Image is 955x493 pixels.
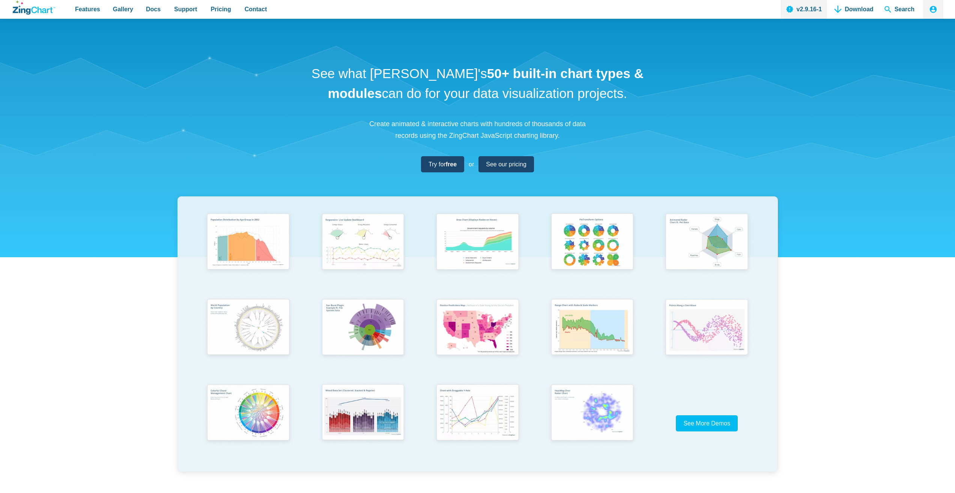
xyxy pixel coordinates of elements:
img: Colorful Chord Management Chart [202,381,294,446]
span: Support [174,4,197,14]
a: Mixed Data Set (Clustered, Stacked, and Regular) [305,381,420,466]
a: Responsive Live Update Dashboard [305,210,420,295]
img: Points Along a Sine Wave [661,295,752,361]
strong: 50+ built-in chart types & modules [328,66,644,101]
img: Range Chart with Rultes & Scale Markers [546,295,638,361]
span: or [469,159,474,169]
a: Population Distribution by Age Group in 2052 [191,210,306,295]
img: Responsive Live Update Dashboard [317,210,409,275]
span: See More Demos [683,420,730,427]
a: Points Along a Sine Wave [650,295,764,381]
a: Try forfree [421,156,464,172]
img: Mixed Data Set (Clustered, Stacked, and Regular) [317,381,409,446]
img: World Population by Country [202,295,294,361]
span: Gallery [113,4,133,14]
a: World Population by Country [191,295,306,381]
p: Create animated & interactive charts with hundreds of thousands of data records using the ZingCha... [365,118,590,141]
span: See our pricing [486,159,526,169]
span: Docs [146,4,161,14]
a: See More Demos [676,415,738,431]
img: Pie Transform Options [546,210,638,275]
a: Pie Transform Options [535,210,650,295]
a: ZingChart Logo. Click to return to the homepage [13,1,55,15]
h1: See what [PERSON_NAME]'s can do for your data visualization projects. [309,64,647,103]
a: Chart with Draggable Y-Axis [420,381,535,466]
a: Sun Burst Plugin Example ft. File System Data [305,295,420,381]
a: Heatmap Over Radar Chart [535,381,650,466]
a: Colorful Chord Management Chart [191,381,306,466]
span: Try for [429,159,457,169]
span: Features [75,4,100,14]
a: Election Predictions Map [420,295,535,381]
img: Election Predictions Map [432,295,523,361]
a: Range Chart with Rultes & Scale Markers [535,295,650,381]
img: Chart with Draggable Y-Axis [432,381,523,446]
img: Population Distribution by Age Group in 2052 [202,210,294,275]
img: Sun Burst Plugin Example ft. File System Data [317,295,409,361]
span: Contact [245,4,267,14]
img: Animated Radar Chart ft. Pet Data [661,210,752,275]
a: Animated Radar Chart ft. Pet Data [650,210,764,295]
a: See our pricing [478,156,534,172]
img: Area Chart (Displays Nodes on Hover) [432,210,523,275]
span: Pricing [211,4,231,14]
img: Heatmap Over Radar Chart [546,381,638,446]
a: Area Chart (Displays Nodes on Hover) [420,210,535,295]
strong: free [446,161,457,167]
